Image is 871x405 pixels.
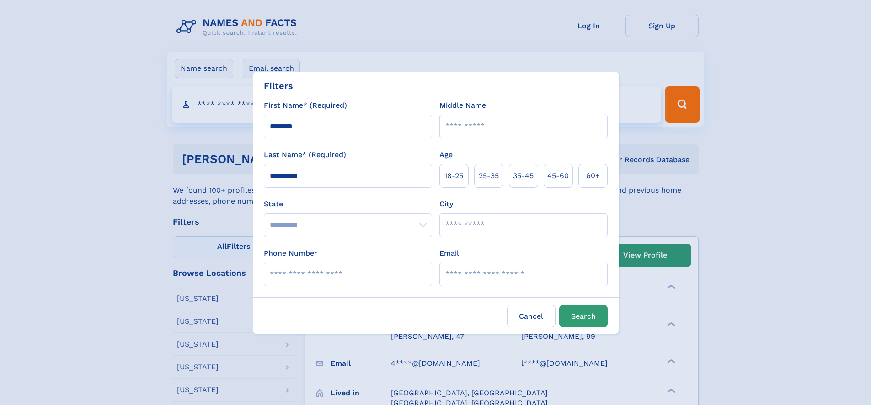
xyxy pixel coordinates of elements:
[439,248,459,259] label: Email
[439,149,453,160] label: Age
[444,170,463,181] span: 18‑25
[547,170,569,181] span: 45‑60
[479,170,499,181] span: 25‑35
[507,305,556,327] label: Cancel
[439,100,486,111] label: Middle Name
[513,170,534,181] span: 35‑45
[264,100,347,111] label: First Name* (Required)
[586,170,600,181] span: 60+
[264,199,432,210] label: State
[439,199,453,210] label: City
[264,248,317,259] label: Phone Number
[264,79,293,93] div: Filters
[264,149,346,160] label: Last Name* (Required)
[559,305,608,327] button: Search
